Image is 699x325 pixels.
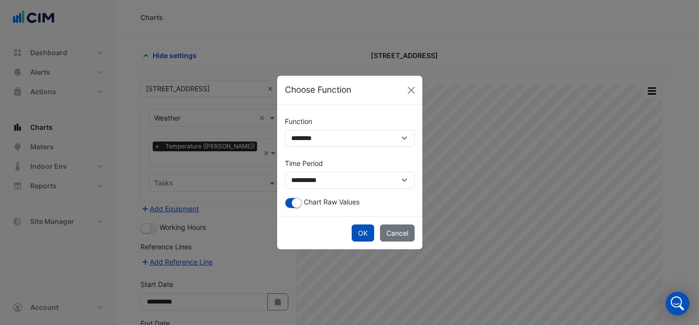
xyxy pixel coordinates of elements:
[380,224,415,242] button: Cancel
[285,155,323,172] label: Time Period
[304,198,359,206] span: Chart Raw Values
[285,83,351,96] h5: Choose Function
[352,224,374,242] button: OK
[285,113,312,130] label: Function
[404,83,419,98] button: Close
[666,292,689,315] div: Open Intercom Messenger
